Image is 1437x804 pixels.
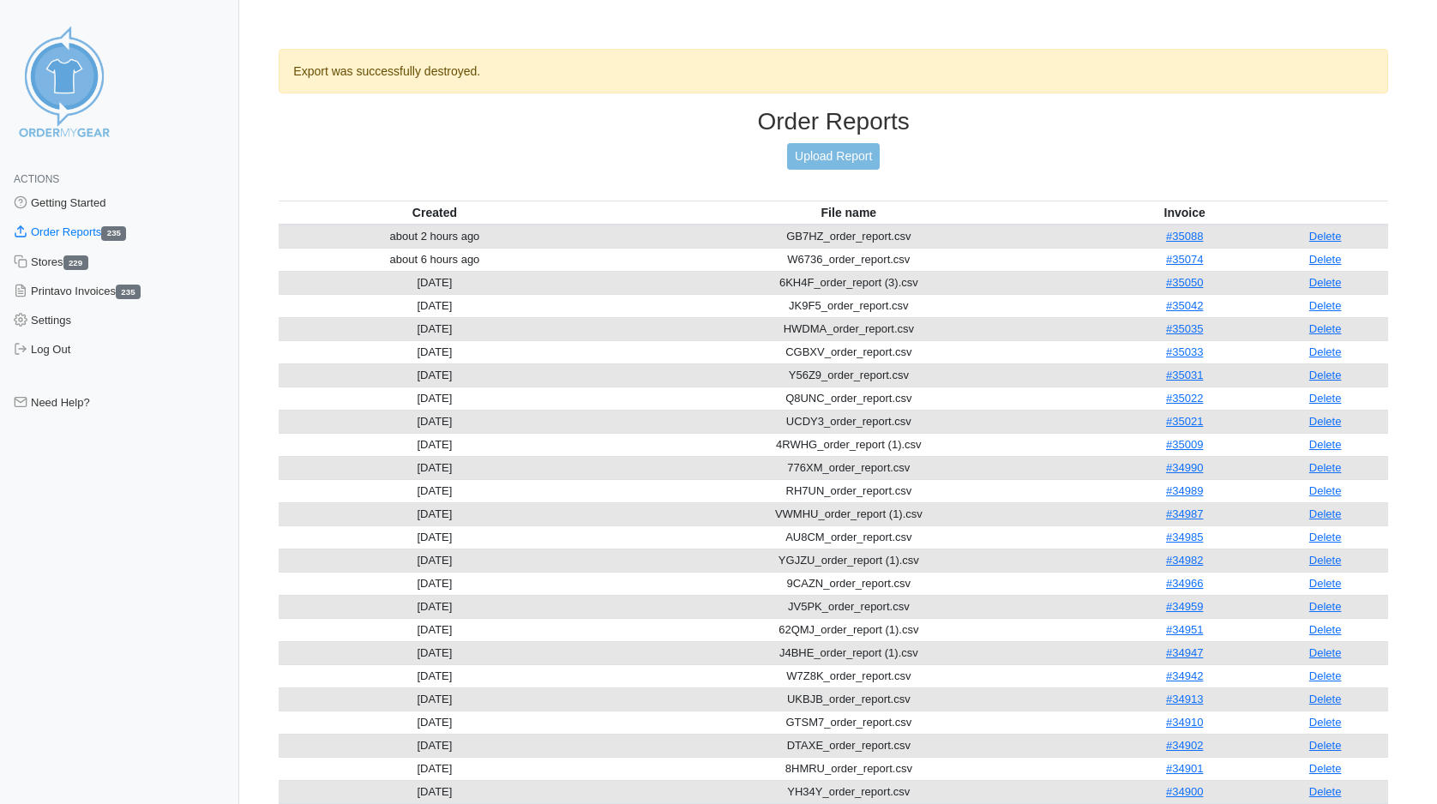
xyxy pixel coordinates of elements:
[279,363,590,387] td: [DATE]
[1166,646,1203,659] a: #34947
[279,456,590,479] td: [DATE]
[787,143,880,170] a: Upload Report
[1166,693,1203,705] a: #34913
[591,225,1108,249] td: GB7HZ_order_report.csv
[1309,623,1342,636] a: Delete
[279,757,590,780] td: [DATE]
[591,317,1108,340] td: HWDMA_order_report.csv
[116,285,141,299] span: 235
[591,456,1108,479] td: 776XM_order_report.csv
[1309,693,1342,705] a: Delete
[1166,762,1203,775] a: #34901
[1166,415,1203,428] a: #35021
[1166,392,1203,405] a: #35022
[1309,600,1342,613] a: Delete
[279,734,590,757] td: [DATE]
[279,664,590,687] td: [DATE]
[1309,554,1342,567] a: Delete
[279,433,590,456] td: [DATE]
[1309,507,1342,520] a: Delete
[1309,762,1342,775] a: Delete
[1166,554,1203,567] a: #34982
[1166,739,1203,752] a: #34902
[591,734,1108,757] td: DTAXE_order_report.csv
[1309,739,1342,752] a: Delete
[279,49,1388,93] div: Export was successfully destroyed.
[1166,484,1203,497] a: #34989
[279,711,590,734] td: [DATE]
[591,572,1108,595] td: 9CAZN_order_report.csv
[1309,669,1342,682] a: Delete
[1166,438,1203,451] a: #35009
[591,340,1108,363] td: CGBXV_order_report.csv
[1166,461,1203,474] a: #34990
[1107,201,1262,225] th: Invoice
[1309,531,1342,543] a: Delete
[1309,276,1342,289] a: Delete
[591,248,1108,271] td: W6736_order_report.csv
[1166,322,1203,335] a: #35035
[591,525,1108,549] td: AU8CM_order_report.csv
[591,711,1108,734] td: GTSM7_order_report.csv
[1166,345,1203,358] a: #35033
[279,502,590,525] td: [DATE]
[279,410,590,433] td: [DATE]
[1166,716,1203,729] a: #34910
[1166,623,1203,636] a: #34951
[1309,484,1342,497] a: Delete
[63,255,88,270] span: 229
[279,595,590,618] td: [DATE]
[279,549,590,572] td: [DATE]
[591,502,1108,525] td: VWMHU_order_report (1).csv
[591,433,1108,456] td: 4RWHG_order_report (1).csv
[1309,322,1342,335] a: Delete
[101,226,126,241] span: 235
[591,780,1108,803] td: YH34Y_order_report.csv
[1166,531,1203,543] a: #34985
[1309,369,1342,381] a: Delete
[279,387,590,410] td: [DATE]
[1166,276,1203,289] a: #35050
[591,664,1108,687] td: W7Z8K_order_report.csv
[279,572,590,595] td: [DATE]
[279,618,590,641] td: [DATE]
[279,271,590,294] td: [DATE]
[591,201,1108,225] th: File name
[591,479,1108,502] td: RH7UN_order_report.csv
[1166,253,1203,266] a: #35074
[591,271,1108,294] td: 6KH4F_order_report (3).csv
[1309,299,1342,312] a: Delete
[591,641,1108,664] td: J4BHE_order_report (1).csv
[591,618,1108,641] td: 62QMJ_order_report (1).csv
[1166,669,1203,682] a: #34942
[1309,253,1342,266] a: Delete
[591,757,1108,780] td: 8HMRU_order_report.csv
[279,201,590,225] th: Created
[1309,415,1342,428] a: Delete
[1309,392,1342,405] a: Delete
[591,363,1108,387] td: Y56Z9_order_report.csv
[1309,785,1342,798] a: Delete
[591,549,1108,572] td: YGJZU_order_report (1).csv
[279,107,1388,136] h3: Order Reports
[1309,345,1342,358] a: Delete
[1166,600,1203,613] a: #34959
[279,294,590,317] td: [DATE]
[279,525,590,549] td: [DATE]
[1166,507,1203,520] a: #34987
[279,248,590,271] td: about 6 hours ago
[279,780,590,803] td: [DATE]
[279,317,590,340] td: [DATE]
[591,410,1108,433] td: UCDY3_order_report.csv
[591,294,1108,317] td: JK9F5_order_report.csv
[1166,577,1203,590] a: #34966
[1166,299,1203,312] a: #35042
[1166,369,1203,381] a: #35031
[14,173,59,185] span: Actions
[591,595,1108,618] td: JV5PK_order_report.csv
[1309,230,1342,243] a: Delete
[591,687,1108,711] td: UKBJB_order_report.csv
[279,225,590,249] td: about 2 hours ago
[279,641,590,664] td: [DATE]
[1166,785,1203,798] a: #34900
